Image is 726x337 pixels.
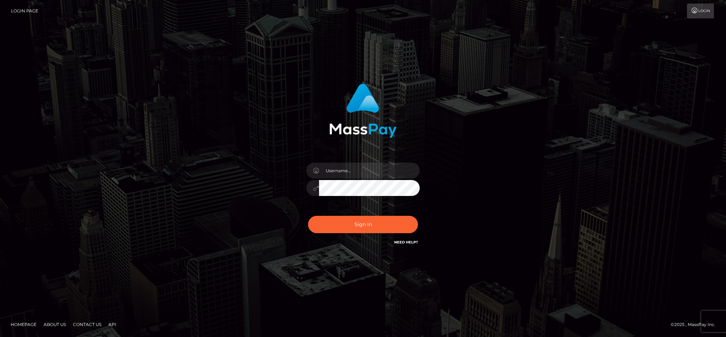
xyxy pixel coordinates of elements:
a: Login [687,4,714,18]
a: Homepage [8,319,39,330]
a: Login Page [11,4,38,18]
div: © 2025 , MassPay Inc. [671,321,721,328]
img: MassPay Login [329,84,397,138]
button: Sign in [308,216,418,233]
a: Need Help? [394,240,418,245]
a: API [106,319,119,330]
a: Contact Us [70,319,104,330]
a: About Us [41,319,69,330]
input: Username... [319,163,420,179]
